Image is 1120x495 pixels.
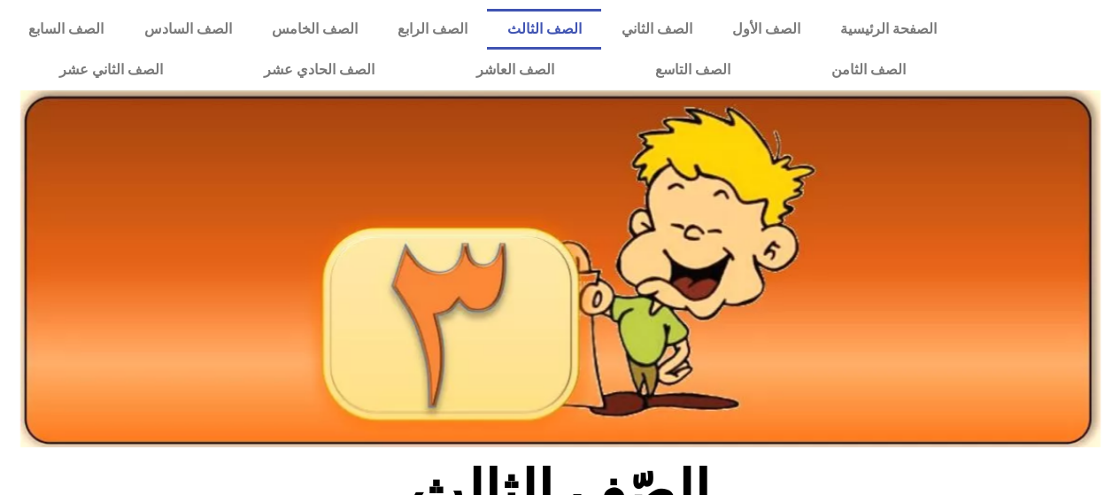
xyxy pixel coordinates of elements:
a: الصفحة الرئيسية [820,9,956,50]
a: الصف الأول [712,9,820,50]
a: الصف الثاني عشر [9,50,213,90]
a: الصف الثالث [487,9,601,50]
a: الصف التاسع [605,50,781,90]
a: الصف الخامس [251,9,377,50]
a: الصف الثامن [781,50,956,90]
a: الصف الرابع [377,9,487,50]
a: الصف الحادي عشر [213,50,425,90]
a: الصف الثاني [601,9,712,50]
a: الصف العاشر [426,50,605,90]
a: الصف السابع [9,9,124,50]
a: الصف السادس [124,9,251,50]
